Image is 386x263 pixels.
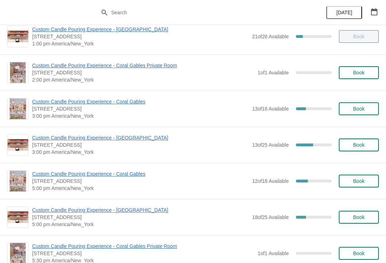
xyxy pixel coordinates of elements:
span: 1 of 1 Available [258,70,289,76]
span: 18 of 25 Available [252,214,289,220]
span: 3:00 pm America/New_York [32,112,248,120]
span: Custom Candle Pouring Experience - [GEOGRAPHIC_DATA] [32,134,248,141]
img: Custom Candle Pouring Experience - Fort Lauderdale | 914 East Las Olas Boulevard, Fort Lauderdale... [8,139,28,151]
span: Custom Candle Pouring Experience - [GEOGRAPHIC_DATA] [32,206,248,214]
span: 13 of 18 Available [252,106,289,112]
span: [STREET_ADDRESS] [32,105,248,112]
span: 2:00 pm America/New_York [32,76,254,83]
span: Book [353,214,365,220]
span: Custom Candle Pouring Experience - Coral Gables [32,98,248,105]
button: Book [339,66,379,79]
span: 1:00 pm America/New_York [32,40,248,47]
span: Book [353,142,365,148]
span: [STREET_ADDRESS] [32,177,248,185]
img: Custom Candle Pouring Experience - Coral Gables | 154 Giralda Avenue, Coral Gables, FL, USA | 5:0... [10,171,26,191]
input: Search [111,6,289,19]
span: 1 of 1 Available [258,250,289,256]
span: [STREET_ADDRESS] [32,141,248,148]
img: Custom Candle Pouring Experience - Fort Lauderdale | 914 East Las Olas Boulevard, Fort Lauderdale... [8,31,28,43]
span: Custom Candle Pouring Experience - Coral Gables Private Room [32,62,254,69]
button: [DATE] [326,6,362,19]
span: Book [353,250,365,256]
span: [STREET_ADDRESS] [32,250,254,257]
button: Book [339,175,379,187]
span: 5:00 pm America/New_York [32,221,248,228]
span: Custom Candle Pouring Experience - [GEOGRAPHIC_DATA] [32,26,248,33]
span: Custom Candle Pouring Experience - Coral Gables [32,170,248,177]
button: Book [339,247,379,260]
img: Custom Candle Pouring Experience - Coral Gables | 154 Giralda Avenue, Coral Gables, FL, USA | 3:0... [10,98,26,119]
span: Custom Candle Pouring Experience - Coral Gables Private Room [32,243,254,250]
button: Book [339,211,379,224]
button: Book [339,138,379,151]
button: Book [339,102,379,115]
span: 12 of 18 Available [252,178,289,184]
span: Book [353,178,365,184]
span: [STREET_ADDRESS] [32,69,254,76]
img: Custom Candle Pouring Experience - Coral Gables Private Room | 154 Giralda Avenue, Coral Gables, ... [10,62,26,83]
span: [STREET_ADDRESS] [32,214,248,221]
span: Book [353,70,365,76]
span: [STREET_ADDRESS] [32,33,248,40]
span: 13 of 25 Available [252,142,289,148]
span: [DATE] [336,10,352,15]
img: Custom Candle Pouring Experience - Fort Lauderdale | 914 East Las Olas Boulevard, Fort Lauderdale... [8,211,28,223]
span: Book [353,106,365,112]
span: 21 of 26 Available [252,34,289,39]
span: 5:00 pm America/New_York [32,185,248,192]
span: 3:00 pm America/New_York [32,148,248,156]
